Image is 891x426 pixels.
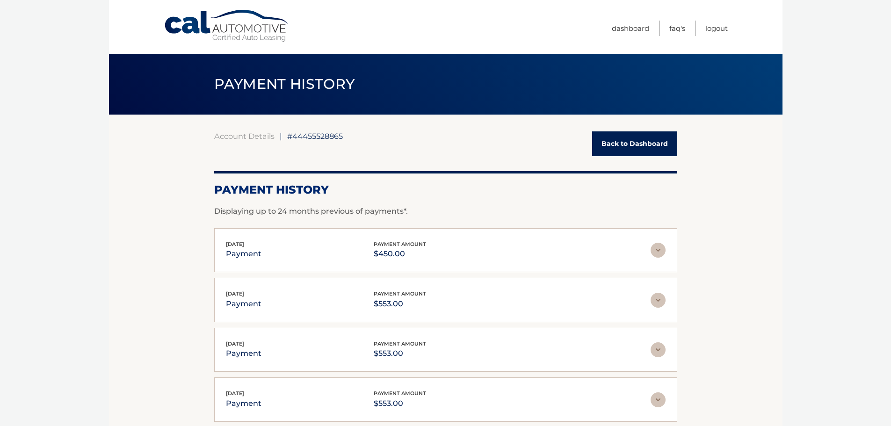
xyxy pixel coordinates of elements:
p: $553.00 [374,397,426,410]
span: [DATE] [226,241,244,247]
p: payment [226,247,261,260]
p: payment [226,297,261,310]
a: Cal Automotive [164,9,290,43]
a: Dashboard [612,21,649,36]
img: accordion-rest.svg [651,293,666,308]
p: payment [226,347,261,360]
p: payment [226,397,261,410]
p: $553.00 [374,297,426,310]
span: payment amount [374,390,426,397]
span: | [280,131,282,141]
h2: Payment History [214,183,677,197]
span: PAYMENT HISTORY [214,75,355,93]
a: Logout [705,21,728,36]
a: Account Details [214,131,275,141]
img: accordion-rest.svg [651,342,666,357]
span: payment amount [374,340,426,347]
a: Back to Dashboard [592,131,677,156]
p: $553.00 [374,347,426,360]
span: [DATE] [226,340,244,347]
span: payment amount [374,290,426,297]
span: payment amount [374,241,426,247]
span: [DATE] [226,290,244,297]
img: accordion-rest.svg [651,392,666,407]
span: #44455528865 [287,131,343,141]
span: [DATE] [226,390,244,397]
img: accordion-rest.svg [651,243,666,258]
p: $450.00 [374,247,426,260]
a: FAQ's [669,21,685,36]
p: Displaying up to 24 months previous of payments*. [214,206,677,217]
